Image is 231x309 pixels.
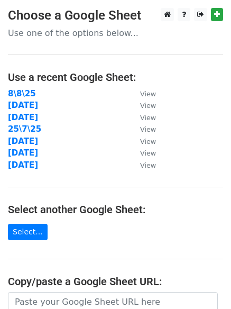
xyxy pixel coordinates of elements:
[8,89,36,98] a: 8\8\25
[8,101,38,110] a: [DATE]
[8,28,223,39] p: Use one of the options below...
[130,148,156,158] a: View
[8,71,223,84] h4: Use a recent Google Sheet:
[130,113,156,122] a: View
[130,124,156,134] a: View
[140,138,156,146] small: View
[8,113,38,122] a: [DATE]
[130,89,156,98] a: View
[130,137,156,146] a: View
[140,161,156,169] small: View
[8,224,48,240] a: Select...
[140,102,156,110] small: View
[140,125,156,133] small: View
[130,101,156,110] a: View
[140,149,156,157] small: View
[8,148,38,158] a: [DATE]
[8,124,41,134] a: 25\7\25
[8,160,38,170] a: [DATE]
[8,8,223,23] h3: Choose a Google Sheet
[8,137,38,146] a: [DATE]
[140,114,156,122] small: View
[8,275,223,288] h4: Copy/paste a Google Sheet URL:
[130,160,156,170] a: View
[8,203,223,216] h4: Select another Google Sheet:
[140,90,156,98] small: View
